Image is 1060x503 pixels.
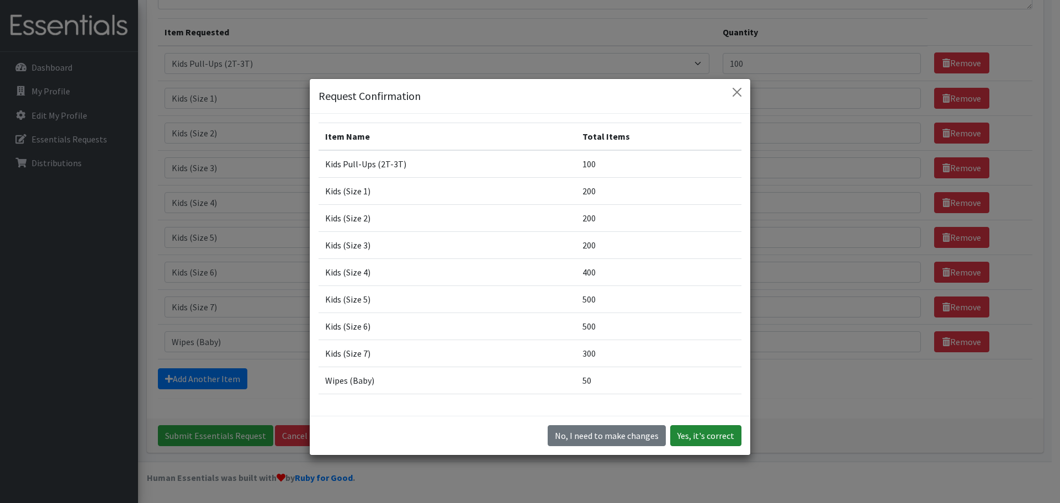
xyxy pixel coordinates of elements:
[576,205,741,232] td: 200
[576,313,741,340] td: 500
[319,178,576,205] td: Kids (Size 1)
[576,340,741,367] td: 300
[319,232,576,259] td: Kids (Size 3)
[319,259,576,286] td: Kids (Size 4)
[728,83,746,101] button: Close
[576,367,741,394] td: 50
[319,313,576,340] td: Kids (Size 6)
[576,259,741,286] td: 400
[576,150,741,178] td: 100
[576,232,741,259] td: 200
[319,123,576,151] th: Item Name
[319,88,421,104] h5: Request Confirmation
[576,178,741,205] td: 200
[670,425,741,446] button: Yes, it's correct
[319,340,576,367] td: Kids (Size 7)
[319,205,576,232] td: Kids (Size 2)
[319,286,576,313] td: Kids (Size 5)
[319,150,576,178] td: Kids Pull-Ups (2T-3T)
[548,425,666,446] button: No I need to make changes
[576,123,741,151] th: Total Items
[576,286,741,313] td: 500
[319,367,576,394] td: Wipes (Baby)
